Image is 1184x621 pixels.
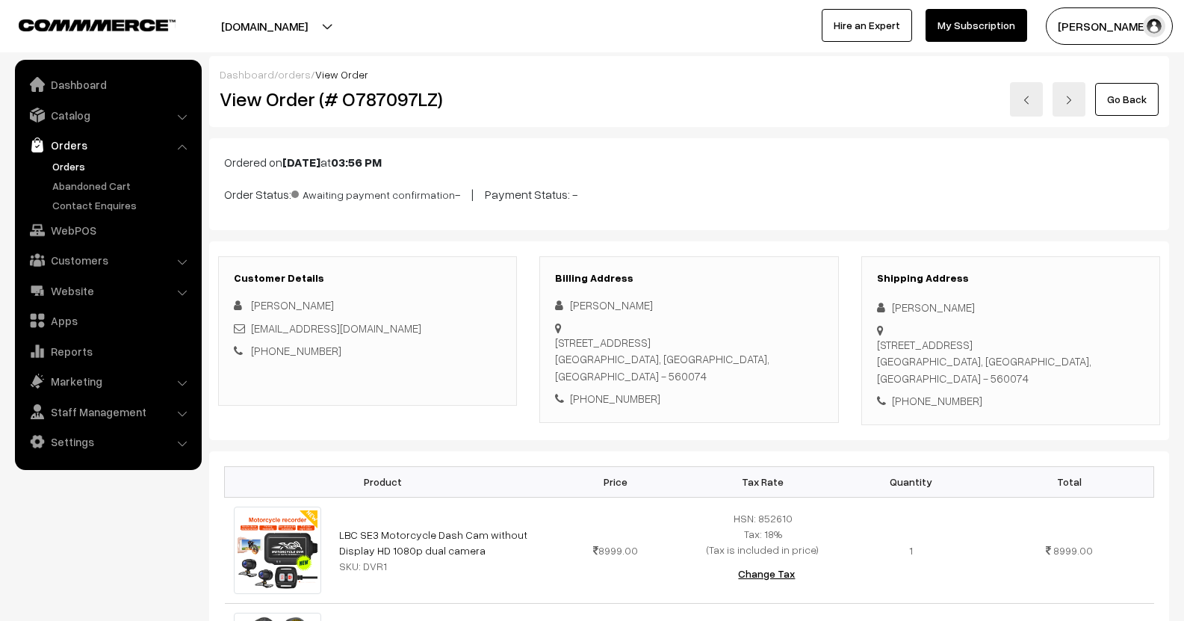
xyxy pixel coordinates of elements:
[225,466,542,497] th: Product
[726,557,807,590] button: Change Tax
[220,87,518,111] h2: View Order (# O787097LZ)
[19,217,196,244] a: WebPOS
[19,428,196,455] a: Settings
[224,153,1154,171] p: Ordered on at
[19,368,196,395] a: Marketing
[1143,15,1165,37] img: user
[593,544,638,557] span: 8999.00
[19,15,149,33] a: COMMMERCE
[877,336,1144,387] div: [STREET_ADDRESS] [GEOGRAPHIC_DATA], [GEOGRAPHIC_DATA], [GEOGRAPHIC_DATA] - 560074
[689,466,837,497] th: Tax Rate
[251,321,421,335] a: [EMAIL_ADDRESS][DOMAIN_NAME]
[877,392,1144,410] div: [PHONE_NUMBER]
[1053,544,1093,557] span: 8999.00
[555,390,822,407] div: [PHONE_NUMBER]
[1095,83,1159,116] a: Go Back
[542,466,689,497] th: Price
[291,183,455,203] span: Awaiting payment confirmation
[251,298,334,312] span: [PERSON_NAME]
[985,466,1153,497] th: Total
[19,247,196,274] a: Customers
[19,307,196,334] a: Apps
[19,398,196,425] a: Staff Management
[555,272,822,285] h3: Billing Address
[234,272,501,285] h3: Customer Details
[251,344,341,357] a: [PHONE_NUMBER]
[1046,7,1173,45] button: [PERSON_NAME]
[19,338,196,365] a: Reports
[926,9,1027,42] a: My Subscription
[555,334,822,385] div: [STREET_ADDRESS] [GEOGRAPHIC_DATA], [GEOGRAPHIC_DATA], [GEOGRAPHIC_DATA] - 560074
[282,155,320,170] b: [DATE]
[19,132,196,158] a: Orders
[822,9,912,42] a: Hire an Expert
[707,512,819,556] span: HSN: 852610 Tax: 18% (Tax is included in price)
[555,297,822,314] div: [PERSON_NAME]
[339,558,533,574] div: SKU: DVR1
[234,507,321,594] img: Untitled design.png
[877,272,1144,285] h3: Shipping Address
[19,19,176,31] img: COMMMERCE
[339,528,527,557] a: LBC SE3 Motorcycle Dash Cam without Display HD 1080p dual camera
[224,183,1154,203] p: Order Status: - | Payment Status: -
[49,178,196,194] a: Abandoned Cart
[49,158,196,174] a: Orders
[19,71,196,98] a: Dashboard
[278,68,311,81] a: orders
[220,68,274,81] a: Dashboard
[331,155,382,170] b: 03:56 PM
[877,299,1144,316] div: [PERSON_NAME]
[169,7,360,45] button: [DOMAIN_NAME]
[1064,96,1073,105] img: right-arrow.png
[909,544,913,557] span: 1
[315,68,368,81] span: View Order
[49,197,196,213] a: Contact Enquires
[1022,96,1031,105] img: left-arrow.png
[220,67,1159,82] div: / /
[19,102,196,129] a: Catalog
[19,277,196,304] a: Website
[837,466,985,497] th: Quantity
